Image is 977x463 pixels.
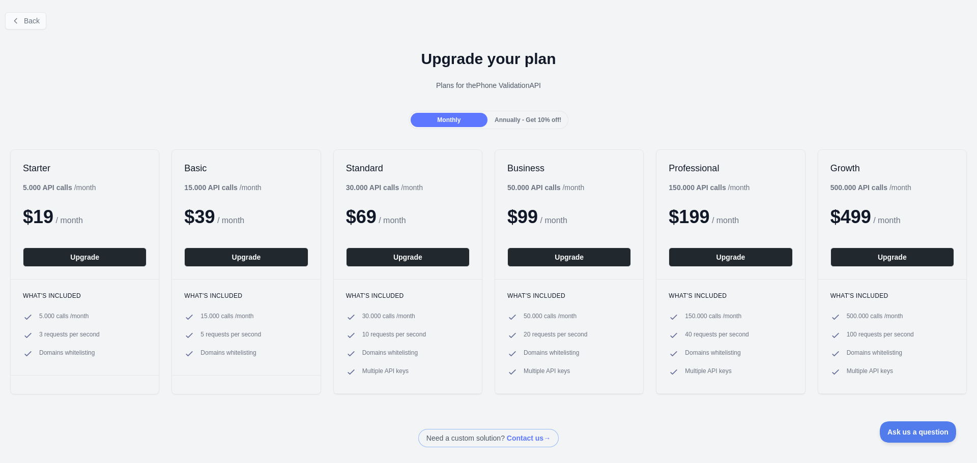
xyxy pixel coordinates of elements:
h2: Standard [346,162,470,174]
b: 50.000 API calls [507,183,561,192]
div: / month [346,182,423,193]
span: $ 199 [669,206,709,227]
iframe: Toggle Customer Support [880,421,957,443]
b: 30.000 API calls [346,183,399,192]
b: 150.000 API calls [669,183,726,192]
div: / month [669,182,750,193]
div: / month [507,182,584,193]
span: $ 99 [507,206,538,227]
h2: Professional [669,162,792,174]
h2: Business [507,162,631,174]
